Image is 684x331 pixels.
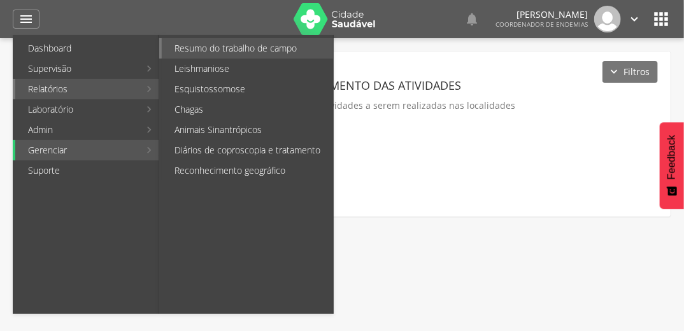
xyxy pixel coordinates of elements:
[602,61,658,83] button: Filtros
[162,160,333,181] a: Reconhecimento geográfico
[666,135,678,180] span: Feedback
[162,59,333,79] a: Leishmaniose
[495,20,588,29] span: Coordenador de Endemias
[15,120,139,140] a: Admin
[18,11,34,27] i: 
[464,11,480,27] i: 
[13,10,39,29] a: 
[162,99,333,120] a: Chagas
[15,99,139,120] a: Laboratório
[15,160,159,181] a: Suporte
[495,10,588,19] p: [PERSON_NAME]
[23,74,661,97] header: Ciclo de gerenciamento das atividades
[162,120,333,140] a: Animais Sinantrópicos
[15,140,139,160] a: Gerenciar
[162,38,333,59] a: Resumo do trabalho de campo
[627,6,641,32] a: 
[464,6,480,32] a: 
[627,12,641,26] i: 
[15,79,139,99] a: Relatórios
[15,38,159,59] a: Dashboard
[162,140,333,160] a: Diários de coproscopia e tratamento
[23,97,661,115] p: Escolha um ciclo para gerenciar as atividades a serem realizadas nas localidades
[660,122,684,209] button: Feedback - Mostrar pesquisa
[651,9,671,29] i: 
[162,79,333,99] a: Esquistossomose
[15,59,139,79] a: Supervisão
